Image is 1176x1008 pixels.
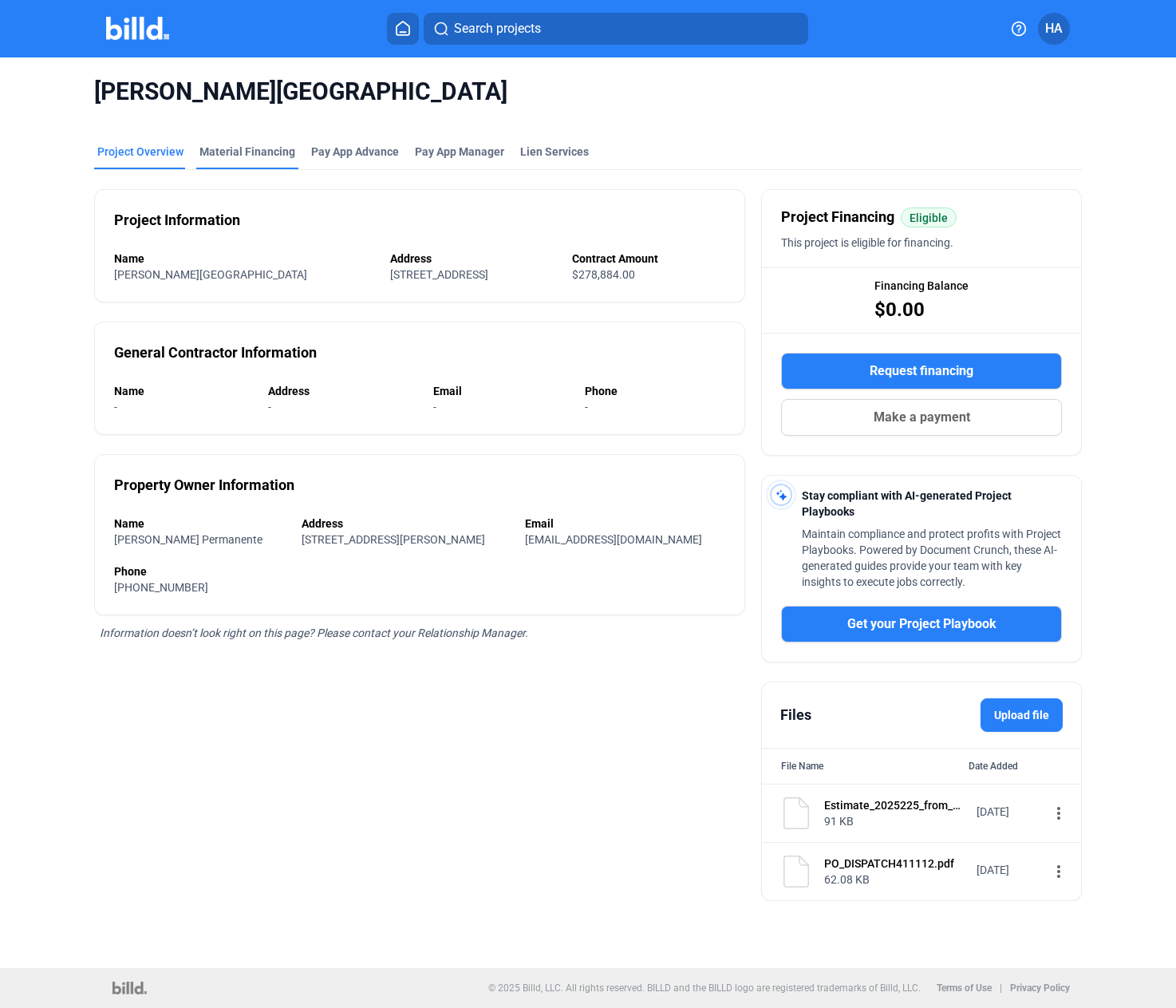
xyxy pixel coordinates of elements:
[302,533,485,546] span: [STREET_ADDRESS][PERSON_NAME]
[424,13,808,45] button: Search projects
[781,606,1062,642] button: Get your Project Playbook
[781,206,894,228] span: Project Financing
[780,797,812,829] img: document
[874,297,925,322] span: $0.00
[454,19,541,38] span: Search projects
[311,144,399,160] div: Pay App Advance
[585,383,725,399] div: Phone
[824,856,966,872] div: PO_DISPATCH411112.pdf
[969,758,1062,774] div: Date Added
[847,615,996,634] span: Get your Project Playbook
[1049,804,1068,823] mat-icon: more_vert
[114,533,262,546] span: [PERSON_NAME] Permanente
[870,362,973,381] span: Request financing
[114,474,294,496] div: Property Owner Information
[901,208,957,227] mat-chip: Eligible
[100,627,528,639] span: Information doesn’t look right on this page? Please contact your Relationship Manager.
[114,401,117,413] span: -
[802,489,1012,518] span: Stay compliant with AI-generated Project Playbooks
[114,342,317,364] div: General Contractor Information
[802,528,1061,588] span: Maintain compliance and protect profits with Project Playbooks. Powered by Document Crunch, these...
[572,268,635,281] span: $278,884.00
[114,516,286,532] div: Name
[390,251,555,267] div: Address
[112,982,147,994] img: logo
[114,251,374,267] div: Name
[106,17,169,40] img: Billd Company Logo
[520,144,589,160] div: Lien Services
[390,268,488,281] span: [STREET_ADDRESS]
[874,408,970,427] span: Make a payment
[433,401,436,413] span: -
[114,209,240,231] div: Project Information
[114,268,307,281] span: [PERSON_NAME][GEOGRAPHIC_DATA]
[268,383,417,399] div: Address
[114,563,725,579] div: Phone
[981,698,1063,732] label: Upload file
[415,144,504,160] span: Pay App Manager
[824,813,966,829] div: 91 KB
[302,516,508,532] div: Address
[114,581,208,594] span: [PHONE_NUMBER]
[874,278,969,294] span: Financing Balance
[781,758,823,774] div: File Name
[114,383,252,399] div: Name
[488,982,921,994] p: © 2025 Billd, LLC. All rights reserved. BILLD and the BILLD logo are registered trademarks of Bil...
[1038,13,1070,45] button: HA
[977,862,1040,878] div: [DATE]
[268,401,271,413] span: -
[780,856,812,887] img: document
[937,982,992,994] b: Terms of Use
[1000,982,1002,994] p: |
[977,804,1040,820] div: [DATE]
[525,533,702,546] span: [EMAIL_ADDRESS][DOMAIN_NAME]
[572,251,725,267] div: Contract Amount
[585,401,588,413] span: -
[781,236,953,249] span: This project is eligible for financing.
[525,516,725,532] div: Email
[780,704,811,726] div: Files
[433,383,570,399] div: Email
[1049,862,1068,881] mat-icon: more_vert
[199,144,295,160] div: Material Financing
[1010,982,1070,994] b: Privacy Policy
[97,144,184,160] div: Project Overview
[781,353,1062,389] button: Request financing
[94,77,1082,107] span: [PERSON_NAME][GEOGRAPHIC_DATA]
[1045,19,1063,38] span: HA
[824,872,966,887] div: 62.08 KB
[824,797,966,813] div: Estimate_2025225_from_J__L_WALL_COVERING_INC.pdf
[781,399,1062,436] button: Make a payment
